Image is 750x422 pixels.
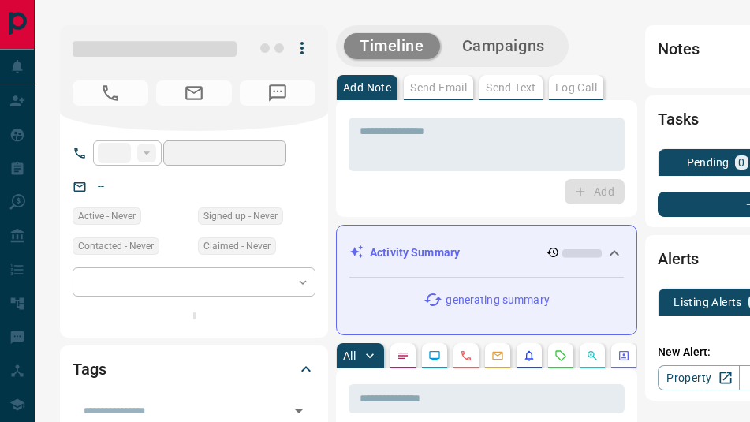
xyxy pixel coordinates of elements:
[523,349,535,362] svg: Listing Alerts
[73,357,106,382] h2: Tags
[78,208,136,224] span: Active - Never
[618,349,630,362] svg: Agent Actions
[554,349,567,362] svg: Requests
[460,349,472,362] svg: Calls
[428,349,441,362] svg: Lead Browsing Activity
[738,157,744,168] p: 0
[687,157,729,168] p: Pending
[203,238,271,254] span: Claimed - Never
[344,33,440,59] button: Timeline
[73,80,148,106] span: No Number
[658,365,739,390] a: Property
[658,36,699,62] h2: Notes
[98,180,104,192] a: --
[240,80,315,106] span: No Number
[343,82,391,93] p: Add Note
[446,33,561,59] button: Campaigns
[343,350,356,361] p: All
[156,80,232,106] span: No Email
[349,238,624,267] div: Activity Summary
[78,238,154,254] span: Contacted - Never
[288,400,310,422] button: Open
[370,245,460,261] p: Activity Summary
[73,350,315,388] div: Tags
[491,349,504,362] svg: Emails
[658,106,698,132] h2: Tasks
[397,349,409,362] svg: Notes
[674,297,742,308] p: Listing Alerts
[203,208,278,224] span: Signed up - Never
[658,246,699,271] h2: Alerts
[446,292,549,308] p: generating summary
[586,349,599,362] svg: Opportunities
